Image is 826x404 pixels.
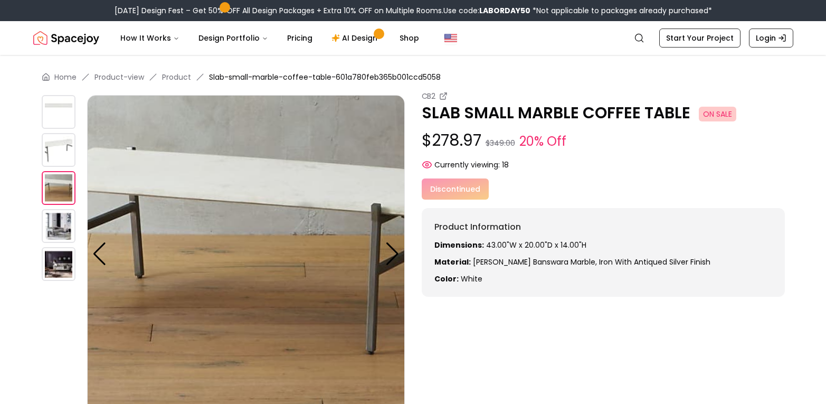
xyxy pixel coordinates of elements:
small: 20% Off [519,132,566,151]
strong: Color: [434,274,459,284]
span: 18 [502,159,509,170]
img: https://storage.googleapis.com/spacejoy-main/assets/601a780feb365b001ccd5058/product_2_dp3nam3dibn8 [42,171,75,205]
nav: Global [33,21,793,55]
button: How It Works [112,27,188,49]
a: Pricing [279,27,321,49]
nav: Main [112,27,428,49]
strong: Dimensions: [434,240,484,250]
p: $278.97 [422,131,785,151]
a: Product [162,72,191,82]
small: $349.00 [486,138,515,148]
img: https://storage.googleapis.com/spacejoy-main/assets/601a780feb365b001ccd5058/product_0_n48dnmggje5i [42,95,75,129]
span: *Not applicable to packages already purchased* [530,5,712,16]
button: Design Portfolio [190,27,277,49]
img: https://storage.googleapis.com/spacejoy-main/assets/601a780feb365b001ccd5058/product_1_3ld7ipi7kb5i [42,133,75,167]
a: Login [749,29,793,48]
p: SLAB SMALL MARBLE COFFEE TABLE [422,104,785,123]
img: https://storage.googleapis.com/spacejoy-main/assets/601a780feb365b001ccd5058/product_3_l32om1a99458 [42,209,75,243]
a: Shop [391,27,428,49]
span: [PERSON_NAME] Banswara marble, Iron with antiqued silver finish [473,257,710,267]
img: Spacejoy Logo [33,27,99,49]
small: CB2 [422,91,435,101]
a: Start Your Project [659,29,740,48]
span: ON SALE [699,107,736,121]
span: Slab-small-marble-coffee-table-601a780feb365b001ccd5058 [209,72,441,82]
nav: breadcrumb [42,72,785,82]
p: 43.00"W x 20.00"D x 14.00"H [434,240,772,250]
a: Product-view [94,72,144,82]
h6: Product Information [434,221,772,233]
strong: Material: [434,257,471,267]
img: https://storage.googleapis.com/spacejoy-main/assets/601a780feb365b001ccd5058/product_4_fo1h7n50pml [42,247,75,281]
b: LABORDAY50 [479,5,530,16]
span: Currently viewing: [434,159,500,170]
span: white [461,274,482,284]
a: Home [54,72,77,82]
span: Use code: [443,5,530,16]
img: United States [444,32,457,44]
a: AI Design [323,27,389,49]
div: [DATE] Design Fest – Get 50% OFF All Design Packages + Extra 10% OFF on Multiple Rooms. [115,5,712,16]
a: Spacejoy [33,27,99,49]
